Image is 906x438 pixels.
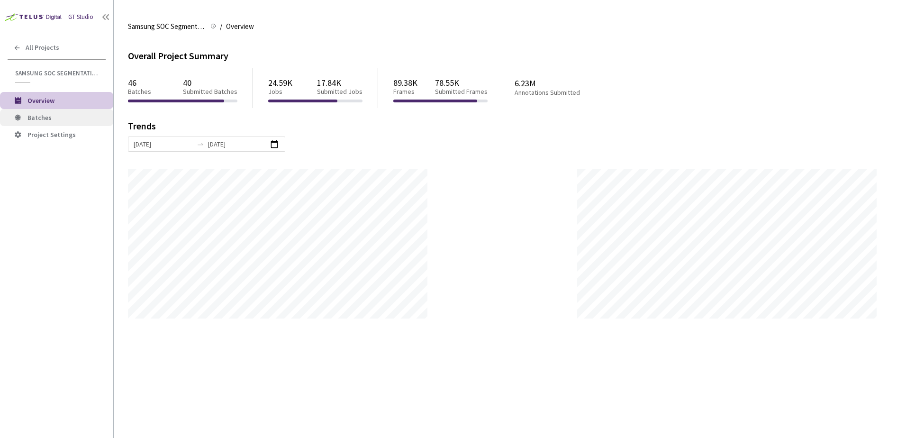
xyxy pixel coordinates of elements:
span: to [197,140,204,148]
li: / [220,21,222,32]
span: Samsung SOC Segmentation 2024 [128,21,205,32]
p: Batches [128,88,151,96]
p: 17.84K [317,78,362,88]
p: Annotations Submitted [515,89,617,97]
span: Batches [27,113,52,122]
p: 24.59K [268,78,292,88]
p: Submitted Batches [183,88,237,96]
p: 6.23M [515,78,617,88]
span: Overview [226,21,254,32]
div: Overall Project Summary [128,49,892,63]
p: Jobs [268,88,292,96]
span: Project Settings [27,130,76,139]
p: 46 [128,78,151,88]
div: GT Studio [68,13,93,22]
input: Start date [134,139,193,149]
div: Trends [128,121,879,137]
p: Frames [393,88,417,96]
p: 78.55K [435,78,488,88]
p: Submitted Frames [435,88,488,96]
span: Samsung SOC Segmentation 2024 [15,69,100,77]
input: End date [208,139,267,149]
p: 89.38K [393,78,417,88]
span: swap-right [197,140,204,148]
span: All Projects [26,44,59,52]
p: Submitted Jobs [317,88,362,96]
span: Overview [27,96,54,105]
p: 40 [183,78,237,88]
